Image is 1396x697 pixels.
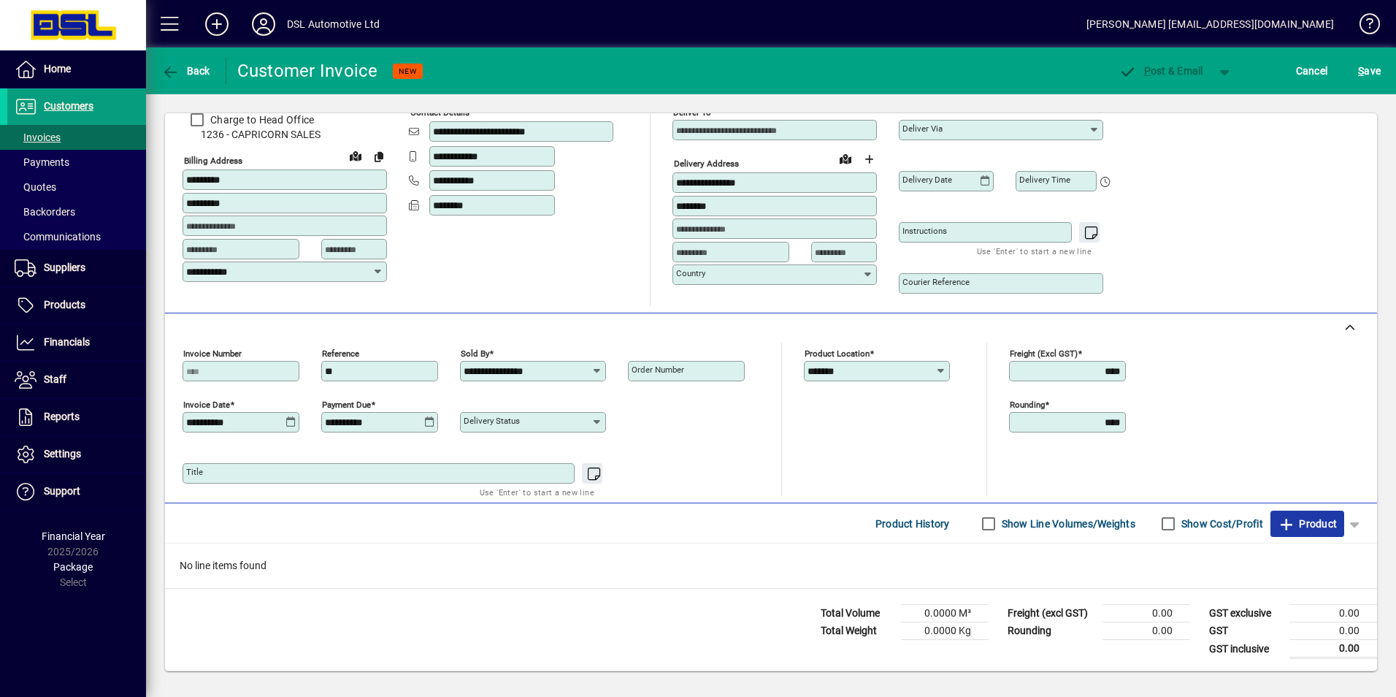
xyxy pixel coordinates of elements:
span: Suppliers [44,262,85,273]
span: Settings [44,448,81,460]
mat-label: Freight (excl GST) [1010,348,1078,359]
span: Backorders [15,206,75,218]
mat-label: Rounding [1010,400,1045,410]
mat-hint: Use 'Enter' to start a new line [977,243,1092,259]
span: Product History [875,512,950,536]
a: Settings [7,436,146,473]
td: Rounding [1000,622,1102,640]
a: View on map [834,147,857,170]
a: Staff [7,362,146,398]
span: Package [53,561,93,573]
mat-label: Instructions [902,226,947,236]
a: Communications [7,224,146,249]
mat-label: Deliver via [902,123,943,134]
a: Reports [7,399,146,435]
a: View on map [344,144,367,167]
span: Quotes [15,181,56,193]
div: Customer Invoice [237,59,378,83]
mat-label: Sold by [461,348,489,359]
mat-label: Payment due [322,400,371,410]
td: GST [1202,622,1289,640]
a: Suppliers [7,250,146,286]
a: Backorders [7,199,146,224]
mat-hint: Use 'Enter' to start a new line [480,484,594,500]
mat-label: Country [676,268,705,278]
button: Copy to Delivery address [367,145,391,168]
mat-label: Courier Reference [902,277,970,287]
span: Back [161,65,210,77]
span: Payments [15,156,69,168]
mat-label: Product location [805,348,870,359]
td: 0.00 [1102,622,1190,640]
a: Invoices [7,125,146,150]
div: No line items found [165,544,1377,588]
td: 0.0000 M³ [901,605,989,622]
app-page-header-button: Back [146,58,226,84]
td: 0.0000 Kg [901,622,989,640]
button: Save [1354,58,1384,84]
span: Invoices [15,132,61,143]
label: Show Line Volumes/Weights [999,517,1135,531]
span: Customers [44,100,93,112]
div: DSL Automotive Ltd [287,12,380,36]
span: Communications [15,231,101,243]
mat-label: Invoice number [183,348,242,359]
button: Post & Email [1111,58,1211,84]
span: Support [44,485,80,497]
button: Add [193,11,240,37]
span: Financials [44,336,90,348]
a: Financials [7,324,146,361]
button: Profile [240,11,287,37]
td: 0.00 [1102,605,1190,622]
td: Freight (excl GST) [1000,605,1102,622]
a: Knowledge Base [1349,3,1378,50]
button: Back [158,58,214,84]
div: [PERSON_NAME] [EMAIL_ADDRESS][DOMAIN_NAME] [1086,12,1334,36]
mat-label: Invoice date [183,400,230,410]
a: Home [7,51,146,88]
span: Staff [44,373,66,385]
label: Show Cost/Profit [1178,517,1263,531]
td: 0.00 [1289,622,1377,640]
label: Charge to Head Office [207,113,314,127]
mat-label: Title [186,467,203,477]
span: ave [1358,59,1381,83]
button: Choose address [857,148,881,171]
span: Home [44,63,71,75]
td: Total Volume [813,605,901,622]
td: 0.00 [1289,605,1377,622]
button: Product History [870,511,956,537]
mat-label: Order number [632,365,684,375]
td: Total Weight [813,622,901,640]
a: Quotes [7,175,146,199]
a: Support [7,473,146,510]
mat-label: Reference [322,348,359,359]
a: Products [7,287,146,324]
mat-label: Delivery date [902,175,952,185]
td: GST exclusive [1202,605,1289,622]
a: Payments [7,150,146,175]
mat-label: Delivery status [464,416,520,426]
span: Product [1278,512,1337,536]
button: Cancel [1292,58,1332,84]
span: 1236 - CAPRICORN SALES [183,127,387,142]
mat-label: Delivery time [1019,175,1070,185]
span: P [1144,65,1151,77]
button: Product [1270,511,1344,537]
td: GST inclusive [1202,640,1289,658]
span: ost & Email [1119,65,1203,77]
span: Cancel [1296,59,1328,83]
span: Financial Year [42,530,105,542]
span: Reports [44,411,80,422]
span: S [1358,65,1364,77]
td: 0.00 [1289,640,1377,658]
span: Products [44,299,85,311]
span: NEW [399,66,417,76]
